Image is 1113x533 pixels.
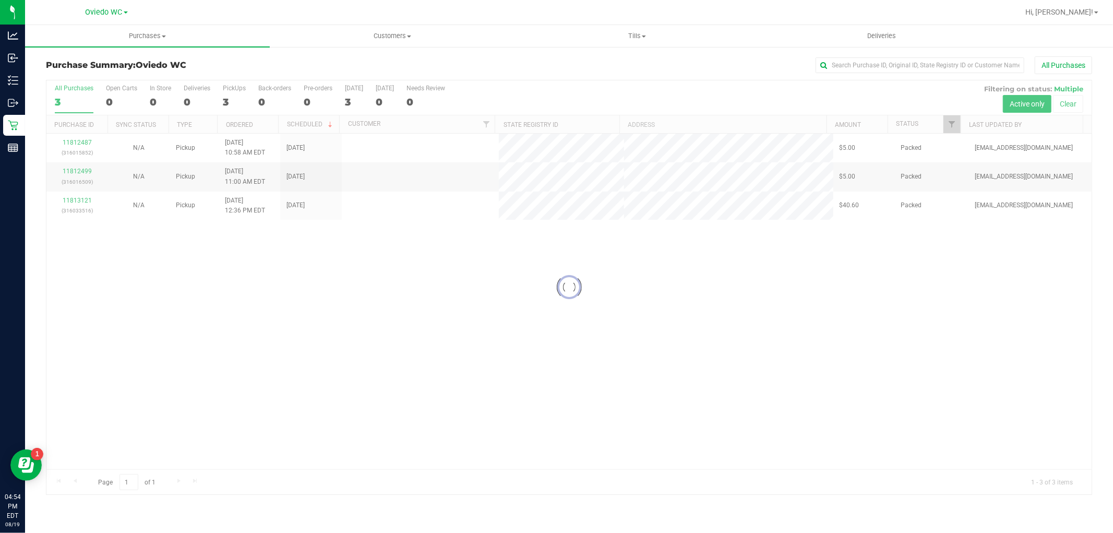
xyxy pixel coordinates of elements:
[25,31,270,41] span: Purchases
[8,53,18,63] inline-svg: Inbound
[515,31,759,41] span: Tills
[10,449,42,481] iframe: Resource center
[31,448,43,460] iframe: Resource center unread badge
[5,520,20,528] p: 08/19
[8,143,18,153] inline-svg: Reports
[8,75,18,86] inline-svg: Inventory
[853,31,910,41] span: Deliveries
[8,98,18,108] inline-svg: Outbound
[25,25,270,47] a: Purchases
[8,30,18,41] inline-svg: Analytics
[759,25,1004,47] a: Deliveries
[46,61,394,70] h3: Purchase Summary:
[86,8,123,17] span: Oviedo WC
[270,31,514,41] span: Customers
[816,57,1024,73] input: Search Purchase ID, Original ID, State Registry ID or Customer Name...
[8,120,18,131] inline-svg: Retail
[136,60,186,70] span: Oviedo WC
[1035,56,1092,74] button: All Purchases
[270,25,514,47] a: Customers
[5,492,20,520] p: 04:54 PM EDT
[514,25,759,47] a: Tills
[1025,8,1093,16] span: Hi, [PERSON_NAME]!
